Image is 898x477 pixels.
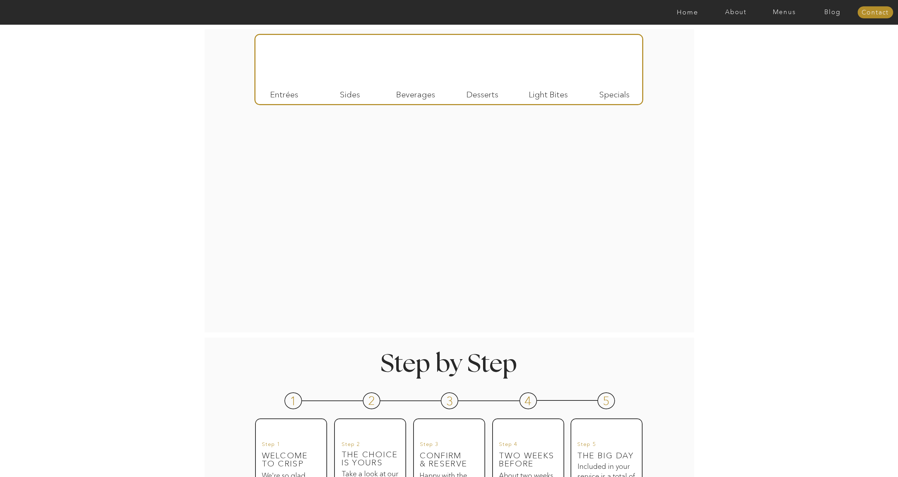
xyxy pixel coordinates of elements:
[499,441,552,451] h3: Step 4
[420,452,484,471] h3: Confirm & reserve
[760,9,808,16] a: Menus
[591,83,638,103] p: Specials
[261,83,308,103] p: Entrées
[368,394,376,404] h3: 2
[351,352,547,373] h1: Step by Step
[326,83,373,103] p: Sides
[499,452,557,461] h3: Two weeks before
[290,395,298,405] h3: 1
[342,441,395,451] h3: Step 2
[577,452,635,461] h3: The big day
[525,83,572,103] p: Light Bites
[712,9,760,16] a: About
[342,451,399,460] h3: The Choice is yours
[420,441,473,451] h3: Step 3
[262,441,315,451] h3: Step 1
[808,9,857,16] a: Blog
[663,9,712,16] a: Home
[577,441,631,451] h3: Step 5
[459,83,506,103] p: Desserts
[262,452,320,461] h3: Welcome to Crisp
[857,9,893,16] a: Contact
[446,395,454,405] h3: 3
[392,83,439,103] p: Beverages
[524,395,532,405] h3: 4
[603,395,611,405] h3: 5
